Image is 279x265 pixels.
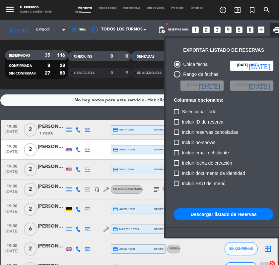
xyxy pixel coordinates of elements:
[174,97,273,103] h6: Columnas opcionales:
[180,71,218,78] div: Rango de fechas
[199,82,220,89] i: [DATE]
[249,82,270,89] i: [DATE]
[174,208,273,220] button: Descargar listado de reservas
[237,82,267,88] span: [PERSON_NAME]
[187,82,217,88] span: [PERSON_NAME]
[183,46,264,54] div: Exportar listado de reservas
[249,62,270,69] i: [DATE]
[182,108,216,116] span: Seleccionar todo
[182,128,238,136] span: Incluir reservas canceladas
[182,149,229,157] span: Incluir email del cliente
[182,180,226,187] span: Incluir SKU del menú
[182,159,232,167] span: Incluir fecha de creación
[182,138,215,146] span: Incluir no-shows
[180,61,208,68] div: Única fecha
[182,118,223,126] span: Incluir ID de reserva
[182,169,245,177] span: Incluir documento de identidad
